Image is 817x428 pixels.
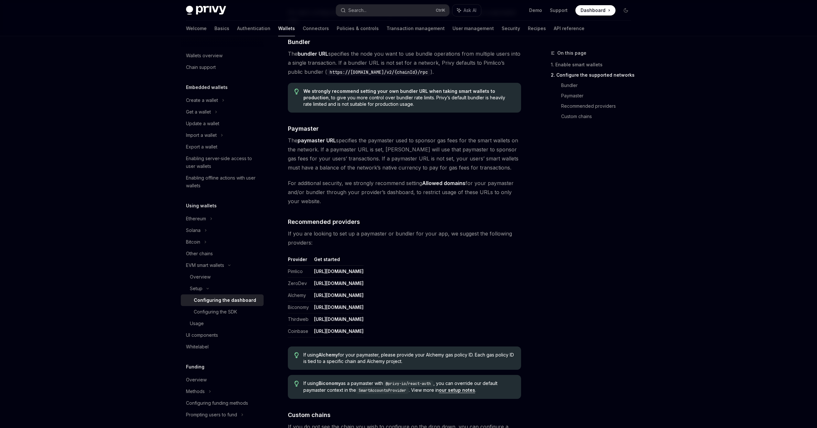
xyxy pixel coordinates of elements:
[288,325,311,337] td: Coinbase
[186,238,200,246] div: Bitcoin
[288,136,521,172] span: The specifies the paymaster used to sponsor gas fees for the smart wallets on the network. If a p...
[314,328,364,334] a: [URL][DOMAIN_NAME]
[356,387,409,394] code: SmartAccountsProvider
[288,313,311,325] td: Thirdweb
[181,341,264,353] a: Whitelabel
[303,21,329,36] a: Connectors
[314,304,364,310] a: [URL][DOMAIN_NAME]
[186,131,217,139] div: Import a wallet
[529,7,542,14] a: Demo
[181,271,264,283] a: Overview
[186,63,216,71] div: Chain support
[314,316,364,322] a: [URL][DOMAIN_NAME]
[181,329,264,341] a: UI components
[181,397,264,409] a: Configuring funding methods
[348,6,366,14] div: Search...
[186,250,213,258] div: Other chains
[288,124,319,133] span: Paymaster
[561,91,636,101] a: Paymaster
[550,7,568,14] a: Support
[186,388,205,395] div: Methods
[528,21,546,36] a: Recipes
[387,21,445,36] a: Transaction management
[311,256,364,266] th: Get started
[194,308,237,316] div: Configuring the SDK
[181,118,264,129] a: Update a wallet
[422,180,465,186] strong: Allowed domains
[294,352,299,358] svg: Tip
[303,88,515,107] span: , to give you more control over bundler rate limits. Privy’s default bundler is heavily rate limi...
[181,374,264,386] a: Overview
[186,174,260,190] div: Enabling offline actions with user wallets
[561,101,636,111] a: Recommended providers
[288,256,311,266] th: Provider
[336,5,449,16] button: Search...CtrlK
[561,111,636,122] a: Custom chains
[561,80,636,91] a: Bundler
[288,217,360,226] span: Recommended providers
[186,96,218,104] div: Create a wallet
[294,89,299,94] svg: Tip
[237,21,270,36] a: Authentication
[186,155,260,170] div: Enabling server-side access to user wallets
[294,381,299,387] svg: Tip
[186,120,219,127] div: Update a wallet
[581,7,605,14] span: Dashboard
[190,320,204,327] div: Usage
[181,50,264,61] a: Wallets overview
[186,83,228,91] h5: Embedded wallets
[288,278,311,290] td: ZeroDev
[190,285,202,292] div: Setup
[181,306,264,318] a: Configuring the SDK
[383,380,433,387] code: @privy-io/react-auth
[186,226,201,234] div: Solana
[186,411,237,419] div: Prompting users to fund
[181,248,264,259] a: Other chains
[314,292,364,298] a: [URL][DOMAIN_NAME]
[298,50,328,57] strong: bundler URL
[186,363,204,371] h5: Funding
[181,318,264,329] a: Usage
[288,229,521,247] span: If you are looking to set up a paymaster or bundler for your app, we suggest the following provid...
[288,38,310,46] span: Bundler
[314,269,364,274] a: [URL][DOMAIN_NAME]
[554,21,584,36] a: API reference
[181,153,264,172] a: Enabling server-side access to user wallets
[186,52,223,60] div: Wallets overview
[288,179,521,206] span: For additional security, we strongly recommend setting for your paymaster and/or bundler through ...
[186,376,207,384] div: Overview
[288,49,521,76] span: The specifies the node you want to use bundle operations from multiple users into a single transa...
[288,290,311,302] td: Alchemy
[621,5,631,16] button: Toggle dark mode
[186,399,248,407] div: Configuring funding methods
[319,352,338,357] strong: Alchemy
[278,21,295,36] a: Wallets
[452,21,494,36] a: User management
[303,88,495,100] strong: We strongly recommend setting your own bundler URL when taking smart wallets to production
[186,343,209,351] div: Whitelabel
[181,294,264,306] a: Configuring the dashboard
[502,21,520,36] a: Security
[186,331,218,339] div: UI components
[551,70,636,80] a: 2. Configure the supported networks
[319,380,341,386] strong: Biconomy
[337,21,379,36] a: Policies & controls
[186,261,224,269] div: EVM smart wallets
[439,387,475,393] a: our setup notes
[181,141,264,153] a: Export a wallet
[186,108,211,116] div: Get a wallet
[181,172,264,192] a: Enabling offline actions with user wallets
[327,69,430,76] code: https://[DOMAIN_NAME]/v2/{chainId}/rpc
[288,302,311,313] td: Biconomy
[557,49,586,57] span: On this page
[575,5,615,16] a: Dashboard
[463,7,476,14] span: Ask AI
[190,273,211,281] div: Overview
[436,8,445,13] span: Ctrl K
[214,21,229,36] a: Basics
[186,6,226,15] img: dark logo
[551,60,636,70] a: 1. Enable smart wallets
[186,143,217,151] div: Export a wallet
[186,21,207,36] a: Welcome
[314,280,364,286] a: [URL][DOMAIN_NAME]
